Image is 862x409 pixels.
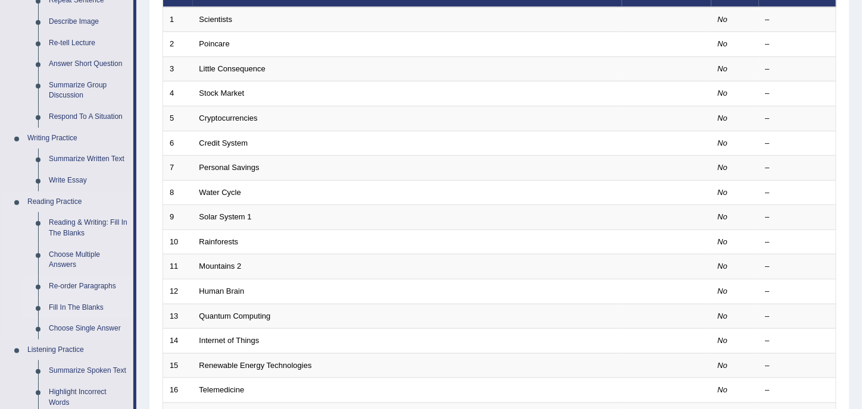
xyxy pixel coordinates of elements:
[163,7,193,32] td: 1
[199,39,230,48] a: Poincare
[766,14,830,26] div: –
[199,361,312,370] a: Renewable Energy Technologies
[43,244,133,276] a: Choose Multiple Answers
[766,88,830,99] div: –
[199,15,233,24] a: Scientists
[718,188,728,197] em: No
[718,237,728,246] em: No
[199,114,258,122] a: Cryptocurrencies
[718,114,728,122] em: No
[43,75,133,106] a: Summarize Group Discussion
[22,191,133,213] a: Reading Practice
[199,163,260,172] a: Personal Savings
[163,205,193,230] td: 9
[163,304,193,329] td: 13
[718,15,728,24] em: No
[718,163,728,172] em: No
[718,361,728,370] em: No
[163,131,193,156] td: 6
[199,139,248,147] a: Credit System
[163,156,193,181] td: 7
[766,212,830,223] div: –
[718,39,728,48] em: No
[766,64,830,75] div: –
[163,229,193,254] td: 10
[163,81,193,106] td: 4
[163,279,193,304] td: 12
[718,336,728,345] em: No
[766,113,830,124] div: –
[766,162,830,174] div: –
[43,11,133,33] a: Describe Image
[43,318,133,339] a: Choose Single Answer
[43,170,133,191] a: Write Essay
[199,336,260,345] a: Internet of Things
[718,385,728,394] em: No
[718,64,728,73] em: No
[766,187,830,199] div: –
[163,56,193,81] td: 3
[766,261,830,272] div: –
[163,180,193,205] td: 8
[766,360,830,372] div: –
[766,138,830,149] div: –
[22,128,133,149] a: Writing Practice
[43,360,133,382] a: Summarize Spoken Text
[766,311,830,322] div: –
[163,254,193,279] td: 11
[163,353,193,378] td: 15
[43,106,133,128] a: Respond To A Situation
[163,329,193,354] td: 14
[43,276,133,297] a: Re-order Paragraphs
[43,33,133,54] a: Re-tell Lecture
[43,149,133,170] a: Summarize Written Text
[163,106,193,131] td: 5
[718,262,728,270] em: No
[718,287,728,295] em: No
[199,89,245,97] a: Stock Market
[199,385,245,394] a: Telemedicine
[718,312,728,320] em: No
[199,237,239,246] a: Rainforests
[199,287,245,295] a: Human Brain
[43,297,133,319] a: Fill In The Blanks
[766,39,830,50] div: –
[718,89,728,97] em: No
[43,54,133,75] a: Answer Short Question
[163,378,193,403] td: 16
[718,212,728,221] em: No
[163,32,193,57] td: 2
[199,212,252,221] a: Solar System 1
[766,335,830,347] div: –
[22,339,133,361] a: Listening Practice
[199,312,271,320] a: Quantum Computing
[766,286,830,297] div: –
[718,139,728,147] em: No
[199,262,242,270] a: Mountains 2
[199,188,241,197] a: Water Cycle
[766,237,830,248] div: –
[199,64,266,73] a: Little Consequence
[766,385,830,396] div: –
[43,212,133,244] a: Reading & Writing: Fill In The Blanks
